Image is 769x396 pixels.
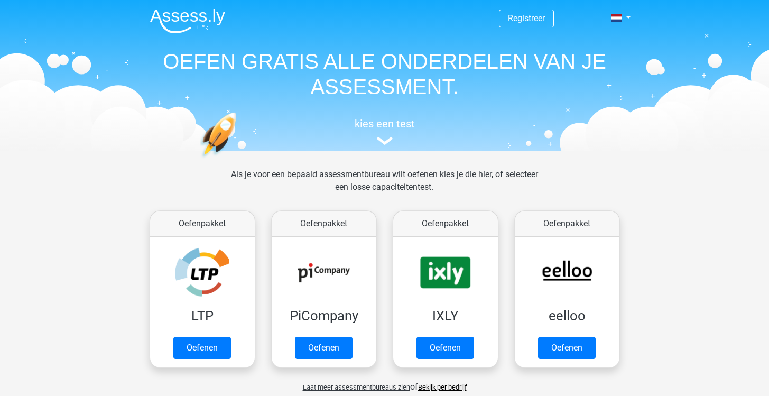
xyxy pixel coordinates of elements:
a: Oefenen [416,337,474,359]
div: of [142,372,628,393]
a: Registreer [508,13,545,23]
span: Laat meer assessmentbureaus zien [303,383,410,391]
a: Bekijk per bedrijf [418,383,467,391]
a: Oefenen [173,337,231,359]
a: Oefenen [295,337,353,359]
h5: kies een test [142,117,628,130]
a: kies een test [142,117,628,145]
a: Oefenen [538,337,596,359]
h1: OEFEN GRATIS ALLE ONDERDELEN VAN JE ASSESSMENT. [142,49,628,99]
img: oefenen [200,112,277,208]
img: assessment [377,137,393,145]
img: Assessly [150,8,225,33]
div: Als je voor een bepaald assessmentbureau wilt oefenen kies je die hier, of selecteer een losse ca... [223,168,546,206]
